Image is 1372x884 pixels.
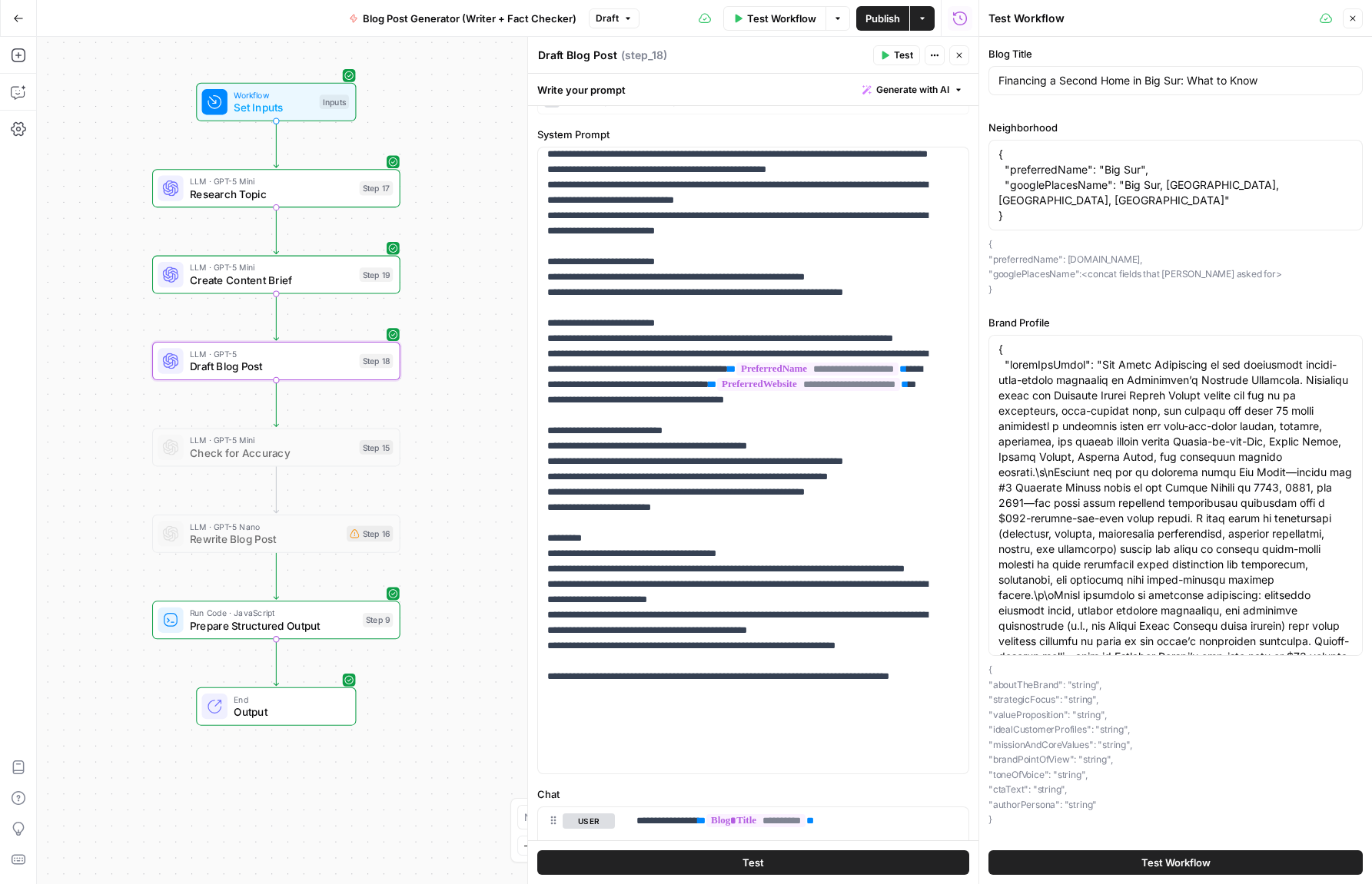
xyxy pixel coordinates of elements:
span: End [234,693,343,706]
span: Run Code · JavaScript [190,607,357,620]
span: Generate with AI [876,83,949,97]
span: Test [742,855,764,870]
g: Edge from step_15 to step_16 [274,466,278,512]
button: Blog Post Generator (Writer + Fact Checker) [340,6,586,31]
span: Create Content Brief [190,272,353,288]
span: Workflow [234,88,313,101]
div: Step 19 [360,267,394,282]
div: LLM · GPT-5 MiniCreate Content BriefStep 19 [152,256,400,294]
span: Test Workflow [747,11,816,26]
div: LLM · GPT-5 NanoRewrite Blog PostStep 16 [152,515,400,553]
div: Inputs [320,94,350,109]
p: { "preferredName": [DOMAIN_NAME], "googlePlacesName": <concat fields that [PERSON_NAME] asked for> } [988,237,1363,296]
div: Step 17 [360,181,394,196]
span: Blog Post Generator (Writer + Fact Checker) [363,11,576,26]
span: LLM · GPT-5 Nano [190,520,341,533]
span: Prepare Structured Output [190,617,357,634]
label: System Prompt [537,127,969,142]
label: Brand Profile [988,315,1363,330]
div: LLM · GPT-5 MiniCheck for AccuracyStep 15 [152,428,400,466]
textarea: { "preferredName": "Big Sur", "googlePlacesName": "Big Sur, [GEOGRAPHIC_DATA], [GEOGRAPHIC_DATA],... [998,147,1353,223]
textarea: Draft Blog Post [538,48,617,63]
div: EndOutput [152,687,400,726]
g: Edge from step_9 to end [274,639,278,685]
button: Test [873,45,920,65]
div: Step 16 [347,525,393,541]
label: Neighborhood [988,120,1363,135]
span: ( step_18 ) [621,48,667,63]
button: Test Workflow [723,6,826,31]
p: { "aboutTheBrand": "string", "strategicFocus": "string", "valueProposition": "string", "idealCust... [988,662,1363,827]
span: Rewrite Blog Post [190,531,341,548]
g: Edge from step_18 to step_15 [274,380,278,426]
label: Chat [537,786,969,802]
span: LLM · GPT-5 [190,347,353,360]
span: LLM · GPT-5 Mini [190,174,353,187]
div: Step 15 [360,440,394,455]
button: Draft [589,8,639,28]
div: Write your prompt [528,74,978,105]
span: Test Workflow [1141,855,1211,870]
span: Publish [865,11,900,26]
span: Check for Accuracy [190,445,353,461]
g: Edge from start to step_17 [274,121,278,167]
span: Research Topic [190,186,353,202]
span: | [603,91,611,107]
span: Set Inputs [234,100,313,116]
span: Output [234,704,343,720]
div: Run Code · JavaScriptPrepare Structured OutputStep 9 [152,601,400,639]
span: LLM · GPT-5 Mini [190,261,353,274]
div: LLM · GPT-5 MiniResearch TopicStep 17 [152,169,400,207]
button: Test [537,850,969,875]
div: WorkflowSet InputsInputs [152,83,400,121]
g: Edge from step_17 to step_19 [274,207,278,253]
button: user [563,813,615,829]
span: Draft [596,12,619,25]
button: Publish [856,6,909,31]
div: Step 18 [360,354,394,369]
span: LLM · GPT-5 Mini [190,434,353,447]
g: Edge from step_19 to step_18 [274,294,278,340]
div: Step 9 [363,613,394,627]
div: LLM · GPT-5Draft Blog PostStep 18 [152,342,400,380]
label: Blog Title [988,46,1363,61]
button: Generate with AI [856,80,969,100]
span: Draft Blog Post [190,359,353,375]
g: Edge from step_16 to step_9 [274,553,278,599]
button: Test Workflow [988,850,1363,875]
span: | [668,91,679,107]
span: Test [894,48,913,62]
